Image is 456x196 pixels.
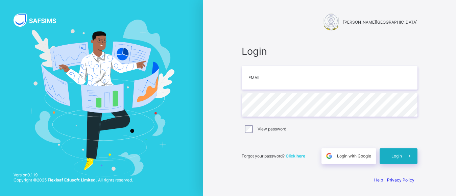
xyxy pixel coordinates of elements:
a: Privacy Policy [387,177,414,182]
label: View password [258,126,286,131]
span: [PERSON_NAME][GEOGRAPHIC_DATA] [343,20,417,25]
span: Copyright © 2025 All rights reserved. [14,177,133,182]
span: Login with Google [337,153,371,158]
img: Hero Image [28,20,174,176]
img: SAFSIMS Logo [14,14,64,27]
span: Login [391,153,402,158]
span: Login [242,45,417,57]
a: Help [374,177,383,182]
a: Click here [286,153,305,158]
img: google.396cfc9801f0270233282035f929180a.svg [325,152,333,160]
strong: Flexisaf Edusoft Limited. [48,177,97,182]
span: Version 0.1.19 [14,172,133,177]
span: Forgot your password? [242,153,305,158]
